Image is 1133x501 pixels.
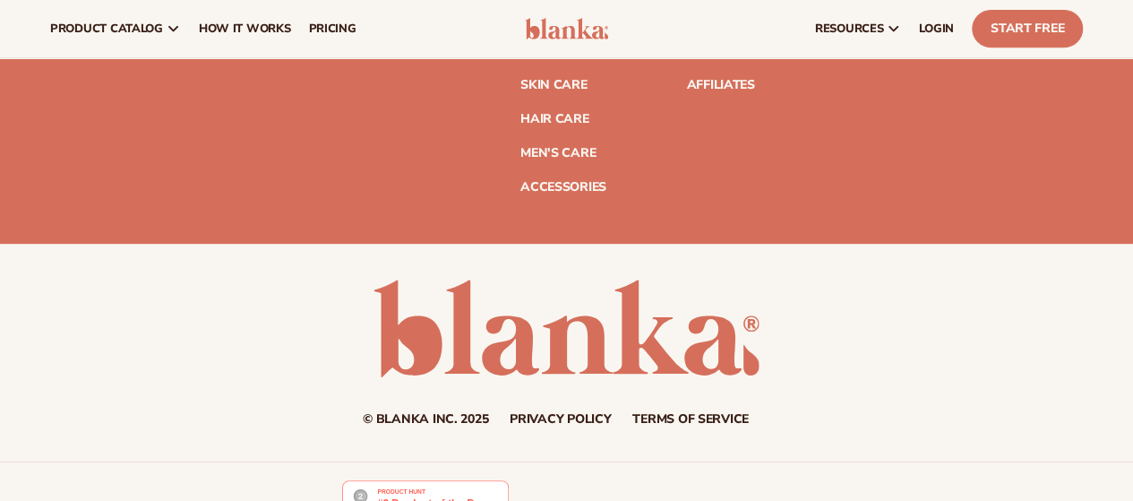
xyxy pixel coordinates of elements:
[308,22,356,36] span: pricing
[50,22,163,36] span: product catalog
[363,410,488,428] small: © Blanka Inc. 2025
[520,113,588,125] a: Hair Care
[686,79,754,91] a: Affiliates
[919,22,954,36] span: LOGIN
[632,413,749,426] a: Terms of service
[972,10,1083,48] a: Start Free
[199,22,291,36] span: How It Works
[520,79,587,91] a: Skin Care
[510,413,611,426] a: Privacy policy
[525,18,609,39] img: logo
[520,181,606,194] a: Accessories
[520,147,596,160] a: Men's Care
[815,22,883,36] span: resources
